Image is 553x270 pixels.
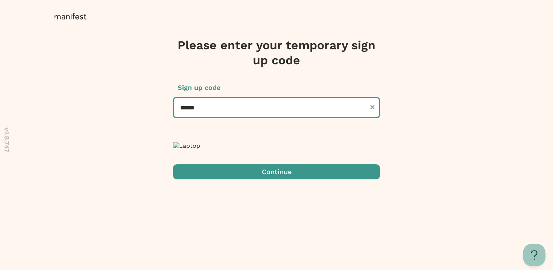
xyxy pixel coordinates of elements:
p: Sign up code [173,83,380,93]
p: v 1.8.747 [2,127,12,153]
iframe: Toggle Customer Support [523,244,545,266]
button: Continue [173,164,380,179]
h3: Please enter your temporary sign up code [173,38,380,68]
img: Laptop [173,142,200,149]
